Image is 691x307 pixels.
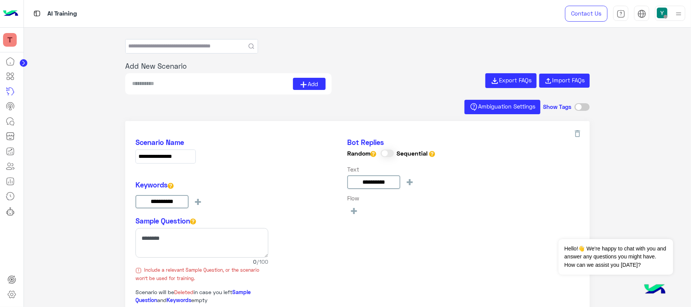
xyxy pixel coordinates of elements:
button: Export FAQs [485,73,537,88]
img: tab [32,9,42,18]
h6: Sequential [397,150,436,157]
img: tab [617,9,625,18]
p: AI Training [47,9,77,19]
img: useless icon [135,268,142,274]
h6: Flow [347,195,437,202]
h6: Random [347,150,376,157]
img: hulul-logo.png [642,277,668,303]
span: Include a relevant Sample Question, or the scenario won't be used for training. [135,267,260,281]
span: Hello!👋 We're happy to chat with you and answer any questions you might have. How can we assist y... [559,239,673,275]
h5: Show Tags [543,103,571,112]
button: Search [249,43,254,49]
h5: Sample Question [135,217,268,225]
button: Import FAQs [539,74,590,88]
button: Ambiguation Settings [464,100,540,115]
span: + [349,204,358,217]
button: + [403,175,416,188]
span: Add [308,80,318,88]
h5: Add New Scenario [125,62,590,71]
h6: Text [347,166,437,173]
img: profile [674,9,683,19]
span: Sample Question [135,289,251,303]
span: Ambiguation Settings [479,103,536,110]
span: Deleted [174,289,194,295]
img: userImage [657,8,667,18]
p: Scenario will be in case you left and empty [135,288,268,304]
button: + [347,204,360,217]
span: /100 [257,258,268,266]
h5: Keywords [135,181,205,189]
span: Keywords [167,297,191,303]
img: Logo [3,6,18,22]
h5: Scenario Name [135,138,205,147]
button: + [191,195,205,208]
span: + [405,175,414,188]
img: tab [637,9,646,18]
span: + [194,195,202,208]
button: Add [293,78,326,90]
img: 197426356791770 [3,33,17,47]
a: tab [613,6,628,22]
a: Contact Us [565,6,608,22]
span: 0 [135,258,268,266]
span: Import FAQs [552,77,585,83]
span: Export FAQs [499,77,532,83]
span: Bot Replies [347,138,384,146]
